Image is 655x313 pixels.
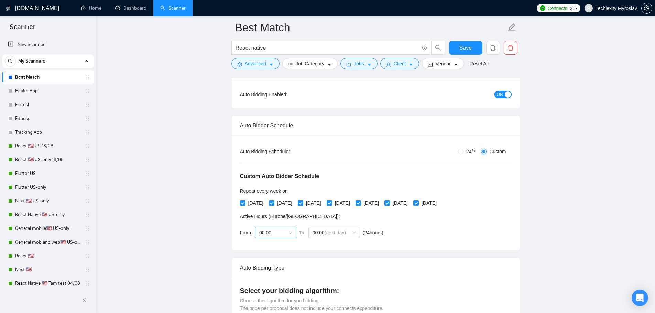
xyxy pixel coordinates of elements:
a: React Native 🇺🇸 Tam test 04/08 [15,277,80,290]
span: My Scanners [18,54,45,68]
span: From: [240,230,253,235]
span: setting [237,62,242,67]
span: Advanced [245,60,266,67]
a: React 🇺🇸 US 18/08 [15,139,80,153]
span: 217 [570,4,577,12]
a: Tracking App [15,125,80,139]
a: homeHome [81,5,101,11]
span: [DATE] [332,199,353,207]
input: Scanner name... [235,19,506,36]
input: Search Freelance Jobs... [236,44,419,52]
span: To: [299,230,306,235]
button: search [431,41,445,55]
span: caret-down [327,62,332,67]
span: Scanner [4,22,41,36]
span: holder [85,102,90,108]
a: General mobile🇺🇸 US-only [15,222,80,235]
span: Custom [487,148,509,155]
span: holder [85,130,90,135]
h4: Select your bidding algorithm: [240,286,512,295]
span: bars [288,62,293,67]
a: Health App [15,84,80,98]
button: delete [504,41,517,55]
span: caret-down [408,62,413,67]
button: userClientcaret-down [380,58,419,69]
span: [DATE] [361,199,382,207]
span: caret-down [367,62,372,67]
span: holder [85,88,90,94]
div: Auto Bidder Schedule [240,116,512,135]
a: dashboardDashboard [115,5,146,11]
span: ( 24 hours) [363,230,383,235]
span: holder [85,267,90,272]
span: folder [346,62,351,67]
button: folderJobscaret-down [340,58,378,69]
span: holder [85,171,90,176]
span: [DATE] [303,199,324,207]
a: Next 🇺🇸 [15,263,80,277]
a: React Native 🇺🇸 US-only [15,208,80,222]
span: Active Hours ( Europe/[GEOGRAPHIC_DATA] ): [240,214,340,219]
span: caret-down [269,62,274,67]
a: searchScanner [160,5,186,11]
span: [DATE] [419,199,439,207]
span: Choose the algorithm for you bidding. The price per proposal does not include your connects expen... [240,298,384,311]
button: setting [641,3,652,14]
span: double-left [82,297,89,304]
span: 00:00 [313,227,356,238]
a: Flutter US-only [15,180,80,194]
span: Vendor [435,60,450,67]
a: setting [641,5,652,11]
div: Auto Bidding Enabled: [240,91,330,98]
span: holder [85,226,90,231]
a: New Scanner [8,38,88,52]
span: Jobs [354,60,364,67]
span: [DATE] [245,199,266,207]
span: info-circle [422,46,427,50]
img: logo [6,3,11,14]
span: holder [85,143,90,149]
button: search [5,56,16,67]
a: Reset All [470,60,489,67]
button: settingAdvancedcaret-down [231,58,280,69]
span: Repeat every week on [240,188,288,194]
span: user [386,62,391,67]
button: idcardVendorcaret-down [422,58,464,69]
button: barsJob Categorycaret-down [282,58,338,69]
span: copy [487,45,500,51]
span: [DATE] [274,199,295,207]
span: Job Category [296,60,324,67]
span: search [5,59,15,64]
span: holder [85,75,90,80]
span: (next day) [325,230,346,235]
span: holder [85,157,90,163]
a: React 🇺🇸 [15,249,80,263]
span: holder [85,116,90,121]
button: copy [486,41,500,55]
span: holder [85,253,90,259]
span: ON [497,91,503,98]
span: caret-down [454,62,458,67]
span: edit [507,23,516,32]
a: React 🇺🇸 US-only 18/08 [15,153,80,167]
h5: Custom Auto Bidder Schedule [240,172,319,180]
span: delete [504,45,517,51]
span: 24/7 [463,148,478,155]
a: Next 🇺🇸 US-only [15,194,80,208]
span: [DATE] [390,199,411,207]
a: General mob and web🇺🇸 US-only - to be done [15,235,80,249]
span: idcard [428,62,433,67]
span: holder [85,185,90,190]
a: Fitness [15,112,80,125]
span: holder [85,239,90,245]
span: Connects: [548,4,568,12]
span: search [432,45,445,51]
a: Fintech [15,98,80,112]
img: upwork-logo.png [540,5,545,11]
li: New Scanner [2,38,94,52]
div: Auto Bidding Type [240,258,512,278]
span: 00:00 [259,227,292,238]
a: Flutter US [15,167,80,180]
span: Save [459,44,472,52]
